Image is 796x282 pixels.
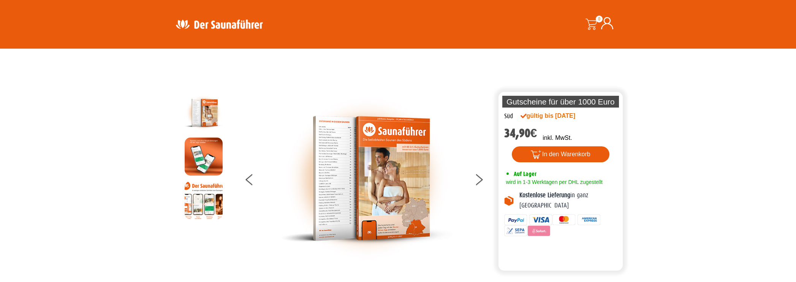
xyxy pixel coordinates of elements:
[519,190,617,211] p: in ganz [GEOGRAPHIC_DATA]
[185,138,223,176] img: MOCKUP-iPhone_regional
[185,94,223,132] img: der-saunafuehrer-2025-sued
[543,133,572,143] p: inkl. MwSt.
[504,111,513,121] div: Süd
[281,94,452,263] img: der-saunafuehrer-2025-sued
[502,96,619,108] p: Gutscheine für über 1000 Euro
[185,181,223,219] img: Anleitung7tn
[530,126,537,140] span: €
[512,146,609,162] button: In den Warenkorb
[596,16,603,22] span: 0
[521,111,592,120] div: gültig bis [DATE]
[519,192,570,199] b: Kostenlose Lieferung
[514,170,536,177] span: Auf Lager
[504,126,537,140] bdi: 34,90
[504,179,603,185] span: wird in 1-3 Werktagen per DHL zugestellt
